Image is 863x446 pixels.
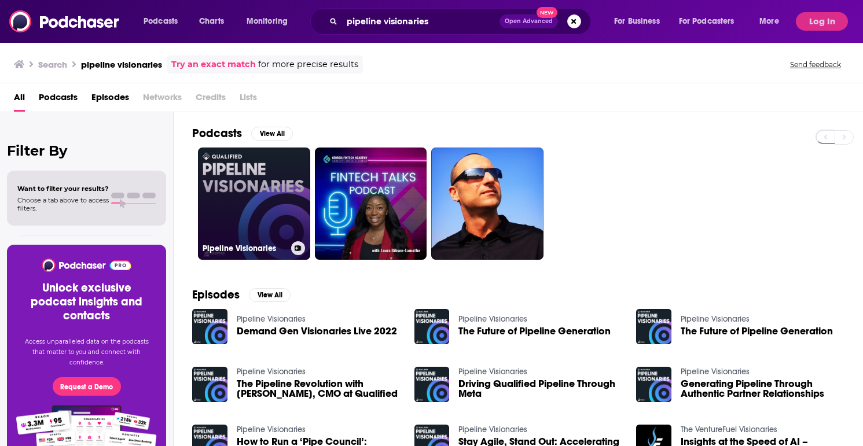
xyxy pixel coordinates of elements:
button: open menu [135,12,193,31]
span: For Business [614,13,660,30]
img: Podchaser - Follow, Share and Rate Podcasts [41,259,132,272]
button: open menu [671,12,751,31]
a: The Future of Pipeline Generation [681,326,833,336]
a: The VentureFuel Visionaries [681,425,777,434]
a: PodcastsView All [192,126,293,141]
a: The Future of Pipeline Generation [458,326,611,336]
button: open menu [606,12,674,31]
a: Driving Qualified Pipeline Through Meta [458,379,622,399]
h2: Episodes [192,287,240,302]
span: The Pipeline Revolution with [PERSON_NAME], CMO at Qualified [237,379,401,399]
p: Access unparalleled data on the podcasts that matter to you and connect with confidence. [21,337,152,368]
img: The Future of Pipeline Generation [636,309,671,344]
img: Demand Gen Visionaries Live 2022 [192,309,227,344]
h3: Pipeline Visionaries [203,244,287,253]
a: Demand Gen Visionaries Live 2022 [237,326,397,336]
a: Pipeline Visionaries [681,367,750,377]
button: View All [251,127,293,141]
a: Podcasts [39,88,78,112]
button: View All [249,288,291,302]
a: Generating Pipeline Through Authentic Partner Relationships [681,379,844,399]
button: Send feedback [787,60,844,69]
div: Search podcasts, credits, & more... [321,8,602,35]
span: Credits [196,88,226,112]
span: Monitoring [247,13,288,30]
a: Pipeline Visionaries [458,425,527,434]
button: Request a Demo [53,377,121,396]
input: Search podcasts, credits, & more... [342,12,500,31]
a: EpisodesView All [192,287,291,302]
span: Charts [199,13,224,30]
span: for more precise results [258,58,358,71]
span: For Podcasters [679,13,735,30]
span: Want to filter your results? [17,185,109,193]
a: Try an exact match [171,58,256,71]
span: Choose a tab above to access filters. [17,196,109,212]
span: Podcasts [144,13,178,30]
span: Open Advanced [505,19,553,24]
span: Lists [240,88,257,112]
h3: pipeline visionaries [81,59,162,70]
h3: Search [38,59,67,70]
a: Pipeline Visionaries [198,148,310,260]
img: Generating Pipeline Through Authentic Partner Relationships [636,367,671,402]
a: Charts [192,12,231,31]
button: Open AdvancedNew [500,14,558,28]
button: open menu [751,12,794,31]
h2: Filter By [7,142,166,159]
a: All [14,88,25,112]
img: Driving Qualified Pipeline Through Meta [414,367,450,402]
a: Episodes [91,88,129,112]
span: More [759,13,779,30]
a: Pipeline Visionaries [237,314,306,324]
button: Log In [796,12,848,31]
img: The Pipeline Revolution with Maura McCormick Rivera, CMO at Qualified [192,367,227,402]
a: The Pipeline Revolution with Maura McCormick Rivera, CMO at Qualified [237,379,401,399]
img: Podchaser - Follow, Share and Rate Podcasts [9,10,120,32]
h3: Unlock exclusive podcast insights and contacts [21,281,152,323]
a: Pipeline Visionaries [237,425,306,434]
a: Pipeline Visionaries [681,314,750,324]
a: Pipeline Visionaries [458,314,527,324]
img: The Future of Pipeline Generation [414,309,450,344]
a: Pipeline Visionaries [458,367,527,377]
span: New [537,7,557,18]
button: open menu [238,12,303,31]
a: Pipeline Visionaries [237,367,306,377]
span: Networks [143,88,182,112]
h2: Podcasts [192,126,242,141]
